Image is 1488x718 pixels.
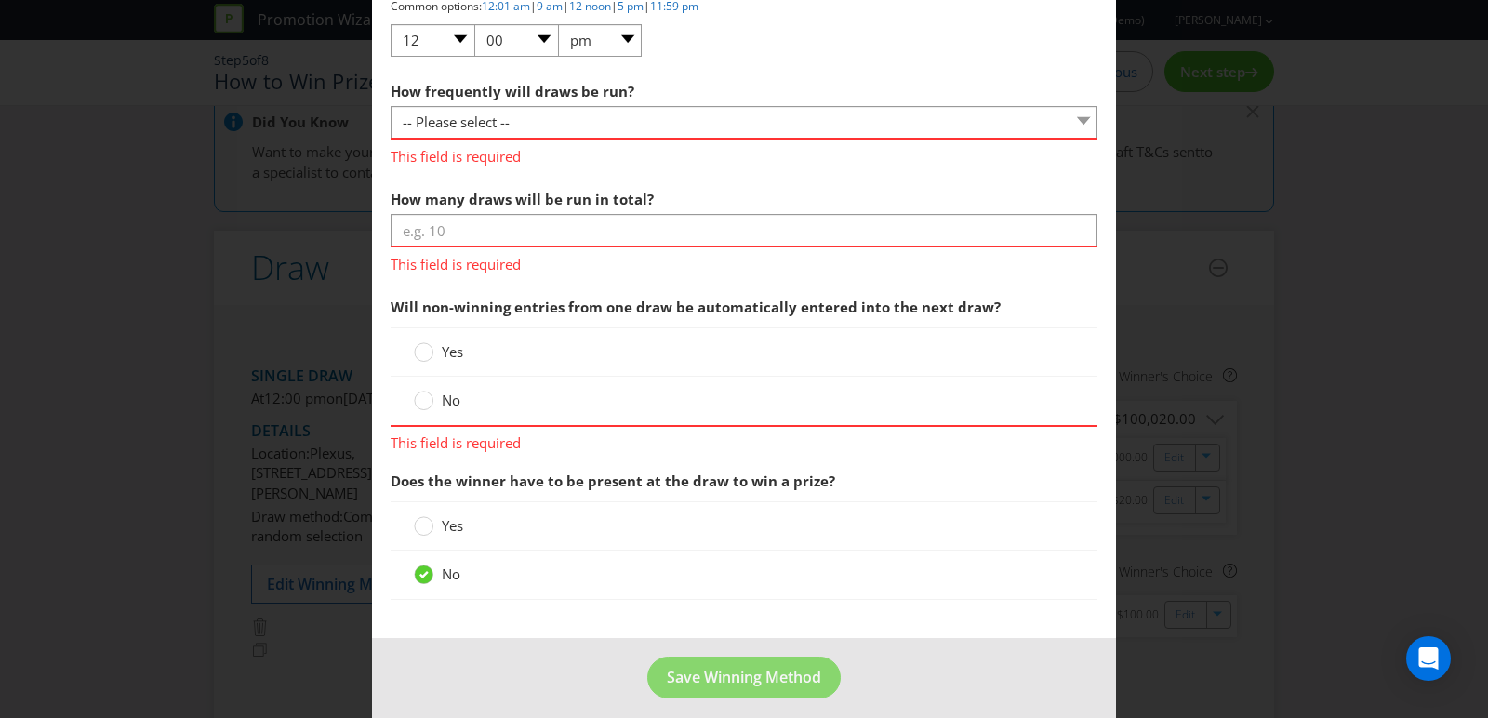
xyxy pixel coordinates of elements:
span: No [442,565,460,583]
span: This field is required [391,427,1097,454]
span: Save Winning Method [667,667,821,687]
span: This field is required [391,140,1097,166]
input: e.g. 10 [391,214,1097,246]
span: This field is required [391,247,1097,274]
span: How many draws will be run in total? [391,190,654,208]
button: Save Winning Method [647,657,841,698]
div: Open Intercom Messenger [1406,636,1451,681]
span: How frequently will draws be run? [391,82,634,100]
span: Yes [442,342,463,361]
span: No [442,391,460,409]
span: Does the winner have to be present at the draw to win a prize? [391,472,835,490]
span: Will non-winning entries from one draw be automatically entered into the next draw? [391,298,1001,316]
span: Yes [442,516,463,535]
